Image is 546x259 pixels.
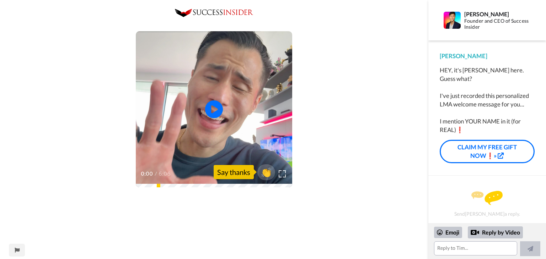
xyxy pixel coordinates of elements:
a: CLAIM MY FREE GIFT NOW❗» [440,140,535,164]
div: Reply by Video [471,228,479,237]
span: 👏 [257,166,275,178]
div: [PERSON_NAME] [440,52,535,60]
div: Emoji [434,227,462,238]
div: Founder and CEO of Success Insider [464,18,534,30]
button: 👏 [257,164,275,180]
div: HEY, it's [PERSON_NAME] here. Guess what? I've just recorded this personalized LMA welcome messag... [440,66,535,134]
img: Full screen [279,170,286,177]
div: Reply by Video [468,226,523,238]
div: Say thanks [214,165,254,179]
span: 0:00 [141,170,153,178]
span: 6:06 [159,170,171,178]
span: / [155,170,157,178]
img: 0c8b3de2-5a68-4eb7-92e8-72f868773395 [175,9,253,17]
img: Profile Image [444,12,461,29]
img: message.svg [471,191,503,205]
div: [PERSON_NAME] [464,11,534,17]
div: Send [PERSON_NAME] a reply. [438,188,536,220]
